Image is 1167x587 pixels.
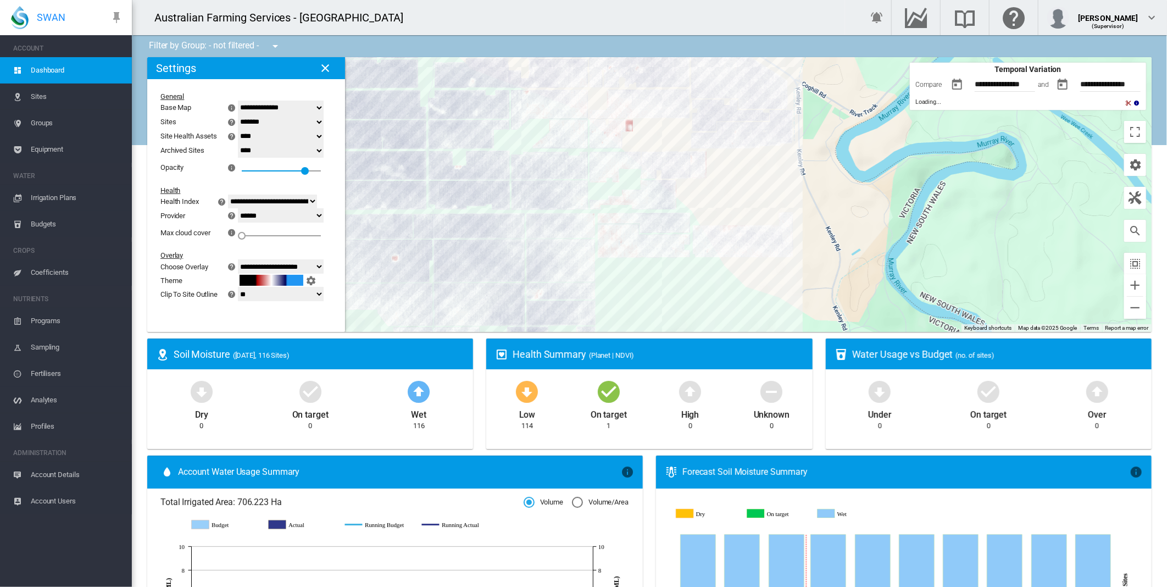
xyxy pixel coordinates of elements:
[1083,325,1099,331] a: Terms
[319,62,332,75] md-icon: icon-close
[188,378,215,405] md-icon: icon-arrow-down-bold-circle
[160,163,184,171] div: Opacity
[1124,253,1146,275] button: icon-select-all
[31,185,123,211] span: Irrigation Plans
[156,62,196,75] h2: Settings
[345,520,411,530] g: Running Budget
[1052,74,1074,96] button: md-calendar
[676,509,740,519] g: Dry
[994,65,1061,74] span: Temporal Variation
[1124,274,1146,296] button: Zoom in
[31,84,123,110] span: Sites
[13,290,123,308] span: NUTRIENTS
[269,40,282,53] md-icon: icon-menu-down
[1124,220,1146,242] button: icon-magnify
[519,405,536,421] div: Low
[31,259,123,286] span: Coefficients
[1038,81,1049,88] span: and
[31,211,123,237] span: Budgets
[952,11,978,24] md-icon: Search the knowledge base
[1124,99,1132,108] md-icon: icon-content-cut
[521,421,533,431] div: 114
[224,260,240,273] button: icon-help-circle
[192,520,258,530] g: Budget
[13,242,123,259] span: CROPS
[13,40,123,57] span: ACCOUNT
[314,57,336,79] button: icon-close
[1105,325,1148,331] a: Report a map error
[31,136,123,163] span: Equipment
[946,74,968,96] button: md-calendar
[852,347,1143,361] div: Water Usage vs Budget
[160,103,191,112] div: Base Map
[37,10,65,24] span: SWAN
[308,421,312,431] div: 0
[31,488,123,514] span: Account Users
[591,405,627,421] div: On target
[621,466,634,479] md-icon: icon-information
[160,496,524,508] span: Total Irrigated Area: 706.223 Ha
[215,195,229,208] md-icon: icon-help-circle
[878,421,882,431] div: 0
[13,444,123,462] span: ADMINISTRATION
[160,118,176,126] div: Sites
[225,209,238,222] md-icon: icon-help-circle
[688,421,692,431] div: 0
[524,497,563,508] md-radio-button: Volume
[1130,466,1143,479] md-icon: icon-information
[297,378,324,405] md-icon: icon-checkbox-marked-circle
[975,378,1002,405] md-icon: icon-checkbox-marked-circle
[866,7,888,29] button: icon-bell-ring
[110,11,123,24] md-icon: icon-pin
[199,421,203,431] div: 0
[179,544,185,550] tspan: 10
[160,92,319,101] div: General
[31,308,123,334] span: Programs
[1129,158,1142,171] md-icon: icon-cog
[1129,224,1142,237] md-icon: icon-magnify
[598,544,604,550] tspan: 10
[160,466,174,479] md-icon: icon-water
[13,167,123,185] span: WATER
[1078,8,1138,19] div: [PERSON_NAME]
[758,378,785,405] md-icon: icon-minus-circle
[304,274,318,287] md-icon: icon-cog
[174,347,464,361] div: Soil Moisture
[987,421,991,431] div: 0
[682,466,1130,478] div: Forecast Soil Moisture Summary
[970,405,1007,421] div: On target
[598,567,602,574] tspan: 8
[412,405,427,421] div: Wet
[513,347,803,361] div: Health Summary
[31,413,123,440] span: Profiles
[160,229,210,237] div: Max cloud cover
[589,351,635,359] span: (Planet | NDVI)
[264,35,286,57] button: icon-menu-down
[160,132,217,140] div: Site Health Assets
[141,35,290,57] div: Filter by Group: - not filtered -
[224,130,240,143] button: icon-help-circle
[607,421,610,431] div: 1
[224,209,240,222] button: icon-help-circle
[1018,325,1077,331] span: Map data ©2025 Google
[156,348,169,361] md-icon: icon-map-marker-radius
[160,197,199,206] div: Health Index
[514,378,540,405] md-icon: icon-arrow-down-bold-circle
[748,509,811,519] g: On target
[225,287,238,301] md-icon: icon-help-circle
[915,81,942,88] span: Compare
[31,361,123,387] span: Fertilisers
[160,146,240,154] div: Archived Sites
[31,334,123,361] span: Sampling
[955,351,994,359] span: (no. of sites)
[269,520,335,530] g: Actual
[195,405,208,421] div: Dry
[495,348,508,361] md-icon: icon-heart-box-outline
[178,466,621,478] span: Account Water Usage Summary
[225,260,238,273] md-icon: icon-help-circle
[214,195,230,208] button: icon-help-circle
[160,186,319,195] div: Health
[1132,99,1141,108] md-icon: icon-information
[1095,421,1099,431] div: 0
[1145,11,1158,24] md-icon: icon-chevron-down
